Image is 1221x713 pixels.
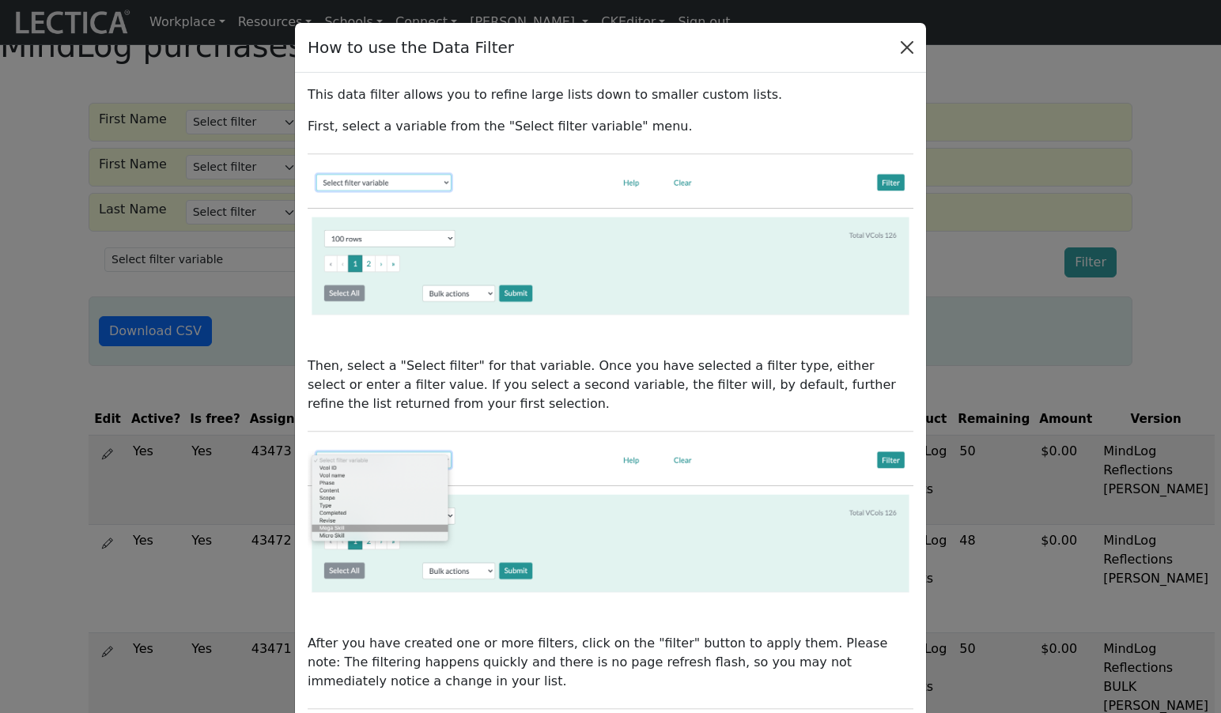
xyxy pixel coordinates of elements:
img: select variable [308,426,913,596]
p: This data filter allows you to refine large lists down to smaller custom lists. [308,85,913,104]
h5: How to use the Data Filter [308,36,514,59]
button: Close [894,35,920,60]
p: Then, select a "Select filter" for that variable. Once you have selected a filter type, either se... [308,356,913,413]
p: First, select a variable from the "Select filter variable" menu. [308,117,913,136]
p: After you have created one or more filters, click on the "filter" button to apply them. Please no... [308,634,913,691]
img: select button [308,149,913,319]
